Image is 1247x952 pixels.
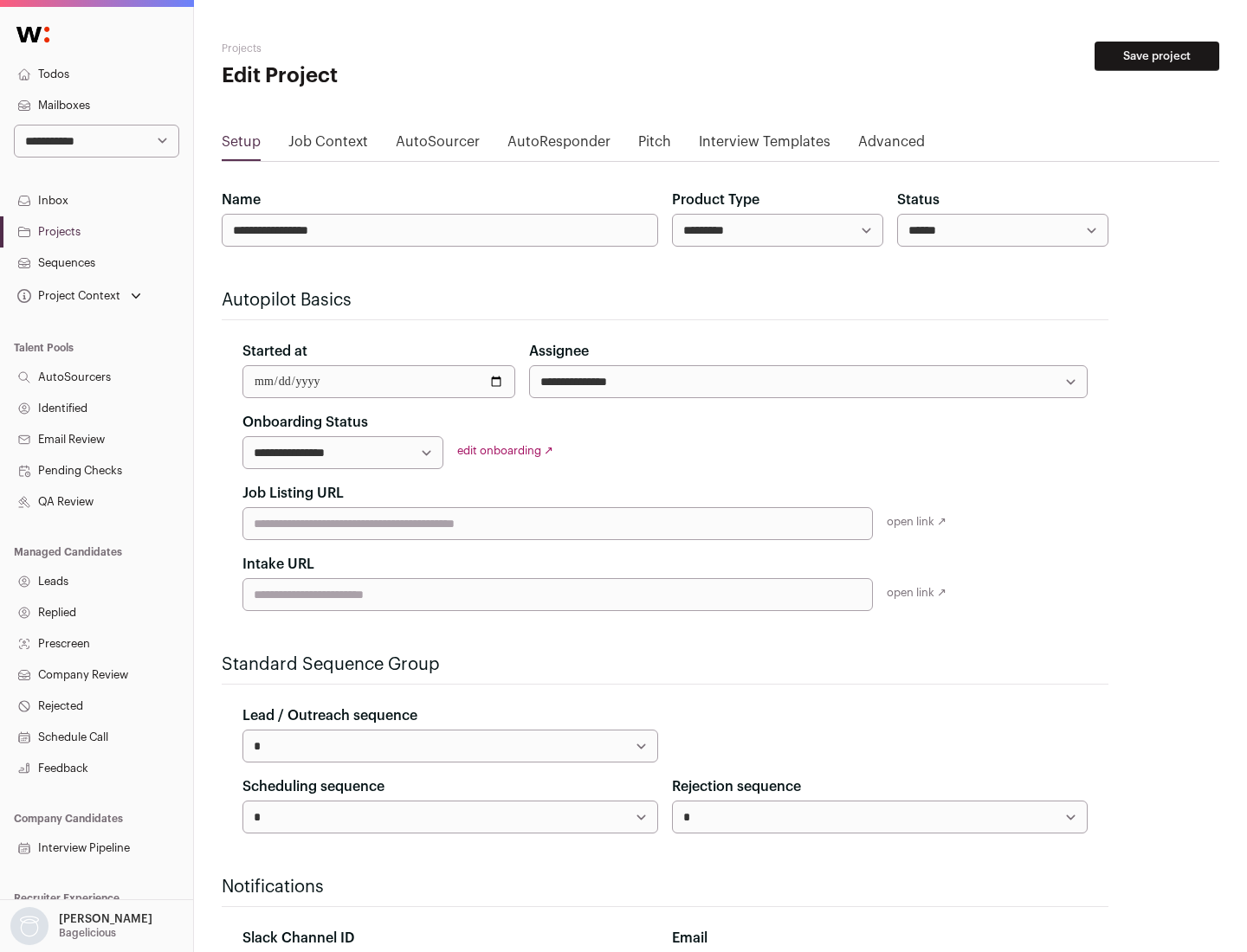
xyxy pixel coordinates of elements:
[529,341,589,362] label: Assignee
[1095,42,1219,71] button: Save project
[242,776,384,797] label: Scheduling sequence
[7,907,156,945] button: Open dropdown
[59,926,116,940] p: Bagelicious
[396,132,480,159] a: AutoSourcer
[288,132,368,159] a: Job Context
[222,190,261,210] label: Name
[457,445,553,456] a: edit onboarding ↗
[14,289,120,303] div: Project Context
[222,875,1108,899] h2: Notifications
[222,288,1108,312] h2: Autopilot Basics
[242,554,314,575] label: Intake URL
[222,653,1108,677] h2: Standard Sequence Group
[699,132,830,159] a: Interview Templates
[897,190,940,210] label: Status
[222,132,261,159] a: Setup
[10,907,48,945] img: nopic.png
[14,284,145,308] button: Open dropdown
[242,483,344,504] label: Job Listing URL
[672,190,759,210] label: Product Type
[638,132,671,159] a: Pitch
[858,132,925,159] a: Advanced
[242,705,417,726] label: Lead / Outreach sequence
[59,912,152,926] p: [PERSON_NAME]
[672,928,1088,949] div: Email
[507,132,611,159] a: AutoResponder
[242,341,307,362] label: Started at
[242,928,354,949] label: Slack Channel ID
[672,776,801,797] label: Rejection sequence
[222,62,554,90] h1: Edit Project
[242,412,368,433] label: Onboarding Status
[7,17,59,52] img: Wellfound
[222,42,554,55] h2: Projects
